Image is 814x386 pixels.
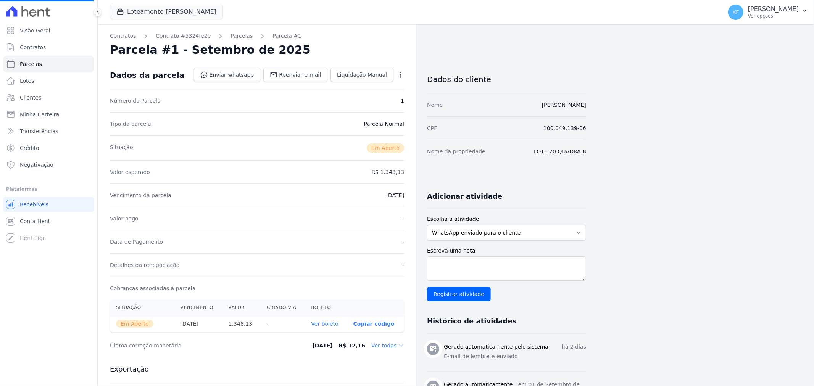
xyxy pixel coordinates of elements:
a: Contrato #5324fe2e [156,32,211,40]
span: Crédito [20,144,39,152]
dt: CPF [427,124,437,132]
span: Em Aberto [367,143,404,153]
a: Transferências [3,124,94,139]
dt: Nome da propriedade [427,148,485,155]
dd: Ver todas [371,342,404,349]
h3: Gerado automaticamente pelo sistema [444,343,548,351]
h3: Histórico de atividades [427,317,516,326]
p: [PERSON_NAME] [748,5,799,13]
dd: LOTE 20 QUADRA B [534,148,586,155]
button: Loteamento [PERSON_NAME] [110,5,223,19]
a: Negativação [3,157,94,172]
dd: 100.049.139-06 [543,124,586,132]
span: Minha Carteira [20,111,59,118]
span: Conta Hent [20,217,50,225]
th: 1.348,13 [222,315,261,333]
button: KF [PERSON_NAME] Ver opções [722,2,814,23]
label: Escreva uma nota [427,247,586,255]
dd: Parcela Normal [364,120,404,128]
th: [DATE] [174,315,222,333]
a: Enviar whatsapp [194,68,261,82]
th: - [261,315,305,333]
dt: Nome [427,101,443,109]
a: Crédito [3,140,94,156]
h3: Dados do cliente [427,75,586,84]
a: Minha Carteira [3,107,94,122]
a: [PERSON_NAME] [542,102,586,108]
h3: Adicionar atividade [427,192,502,201]
a: Recebíveis [3,197,94,212]
a: Contratos [110,32,136,40]
dt: Situação [110,143,133,153]
p: E-mail de lembrete enviado [444,352,586,360]
span: Transferências [20,127,58,135]
dt: Número da Parcela [110,97,161,105]
span: Lotes [20,77,34,85]
dd: R$ 1.348,13 [372,168,404,176]
dt: Última correção monetária [110,342,284,349]
p: há 2 dias [562,343,586,351]
span: Contratos [20,43,46,51]
a: Ver boleto [311,321,338,327]
a: Parcelas [230,32,253,40]
a: Parcela #1 [272,32,301,40]
dt: Tipo da parcela [110,120,151,128]
div: Dados da parcela [110,71,184,80]
dt: Valor pago [110,215,139,222]
a: Contratos [3,40,94,55]
dt: Vencimento da parcela [110,191,171,199]
span: Visão Geral [20,27,50,34]
span: Recebíveis [20,201,48,208]
h3: Exportação [110,365,404,374]
a: Visão Geral [3,23,94,38]
h2: Parcela #1 - Setembro de 2025 [110,43,311,57]
th: Situação [110,300,174,315]
button: Copiar código [353,321,395,327]
dt: Data de Pagamento [110,238,163,246]
th: Vencimento [174,300,222,315]
span: Liquidação Manual [337,71,387,79]
span: Clientes [20,94,41,101]
dd: - [402,238,404,246]
th: Criado via [261,300,305,315]
dd: 1 [401,97,404,105]
dd: - [402,215,404,222]
a: Reenviar e-mail [263,68,327,82]
dt: Detalhes da renegociação [110,261,180,269]
input: Registrar atividade [427,287,491,301]
nav: Breadcrumb [110,32,404,40]
dd: [DATE] - R$ 12,16 [312,342,365,349]
a: Conta Hent [3,214,94,229]
span: Em Aberto [116,320,153,328]
dt: Valor esperado [110,168,150,176]
p: Ver opções [748,13,799,19]
label: Escolha a atividade [427,215,586,223]
th: Boleto [305,300,347,315]
dd: [DATE] [386,191,404,199]
a: Lotes [3,73,94,88]
div: Plataformas [6,185,91,194]
a: Liquidação Manual [330,68,393,82]
span: Negativação [20,161,53,169]
a: Parcelas [3,56,94,72]
span: Reenviar e-mail [279,71,321,79]
span: Parcelas [20,60,42,68]
dd: - [402,261,404,269]
th: Valor [222,300,261,315]
span: KF [732,10,739,15]
a: Clientes [3,90,94,105]
dt: Cobranças associadas à parcela [110,285,195,292]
